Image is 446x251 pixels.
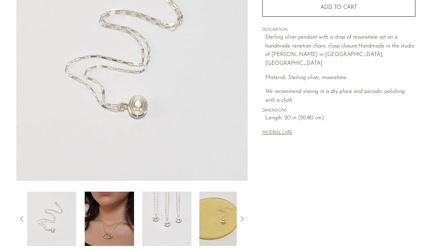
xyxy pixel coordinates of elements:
[85,192,134,246] img: Moonstone Wavelet Necklace
[265,74,415,82] p: Material: Sterling silver, moonstone.
[265,43,414,66] span: andmade in the studio of [PERSON_NAME] in [GEOGRAPHIC_DATA], [GEOGRAPHIC_DATA].
[262,27,415,33] span: DESCRIPTION
[265,89,405,103] em: We recommend storing in a dry place and periodic polishing with a cloth.
[320,5,357,10] span: Add to cart
[262,108,415,114] span: DIMENSIONS
[200,192,249,246] img: Moonstone Wavelet Necklace
[27,192,76,246] img: Moonstone Wavelet Necklace
[262,130,292,135] button: MATERIAL CARE
[142,192,192,246] img: Moonstone Wavelet Necklace
[265,114,415,123] span: Length: 20 in (50.80 cm)
[265,33,415,68] p: Sterling silver pendant with a drop of moonstone set on a handmade venetian chain, clasp closure. H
